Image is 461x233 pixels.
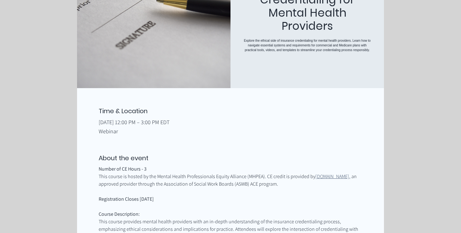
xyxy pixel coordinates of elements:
[99,127,363,135] p: Webinar
[99,173,315,180] span: This course is hosted by the Mental Health Professionals Equity Alliance (MHPEA). CE credit is pr...
[99,196,154,202] span: Registration Closes [DATE]
[99,154,363,162] h2: About the event
[99,118,363,126] p: [DATE] 12:00 PM – 3:00 PM EDT
[99,107,363,115] h2: Time & Location
[99,211,140,217] span: Course Description:
[243,38,371,52] p: Explore the ethical side of insurance credentialing for mental health providers. Learn how to nav...
[315,173,349,180] a: [DOMAIN_NAME]
[99,166,147,172] span: Number of CE Hours - 3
